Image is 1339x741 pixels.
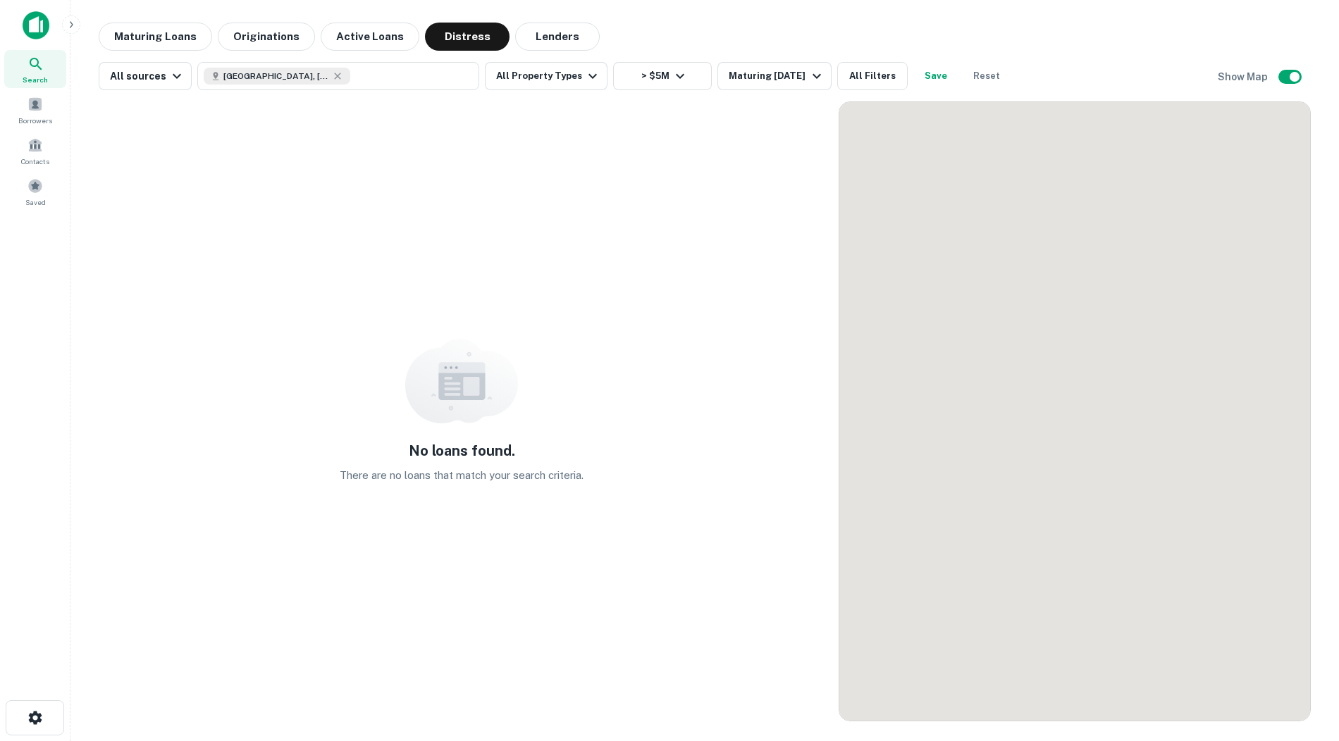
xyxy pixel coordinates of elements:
[613,62,712,90] button: > $5M
[425,23,510,51] button: Distress
[321,23,419,51] button: Active Loans
[4,50,66,88] a: Search
[839,102,1310,721] div: 0 0
[223,70,329,82] span: [GEOGRAPHIC_DATA], [GEOGRAPHIC_DATA], [GEOGRAPHIC_DATA]
[4,132,66,170] a: Contacts
[340,467,584,484] p: There are no loans that match your search criteria.
[23,74,48,85] span: Search
[913,62,958,90] button: Save your search to get updates of matches that match your search criteria.
[25,197,46,208] span: Saved
[197,62,479,90] button: [GEOGRAPHIC_DATA], [GEOGRAPHIC_DATA], [GEOGRAPHIC_DATA]
[99,23,212,51] button: Maturing Loans
[4,173,66,211] a: Saved
[837,62,908,90] button: All Filters
[729,68,825,85] div: Maturing [DATE]
[717,62,831,90] button: Maturing [DATE]
[1269,628,1339,696] iframe: Chat Widget
[218,23,315,51] button: Originations
[18,115,52,126] span: Borrowers
[515,23,600,51] button: Lenders
[110,68,185,85] div: All sources
[21,156,49,167] span: Contacts
[4,91,66,129] a: Borrowers
[1218,69,1270,85] h6: Show Map
[409,440,515,461] h5: No loans found.
[405,339,518,423] img: empty content
[964,62,1009,90] button: Reset
[23,11,49,39] img: capitalize-icon.png
[485,62,607,90] button: All Property Types
[99,62,192,90] button: All sources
